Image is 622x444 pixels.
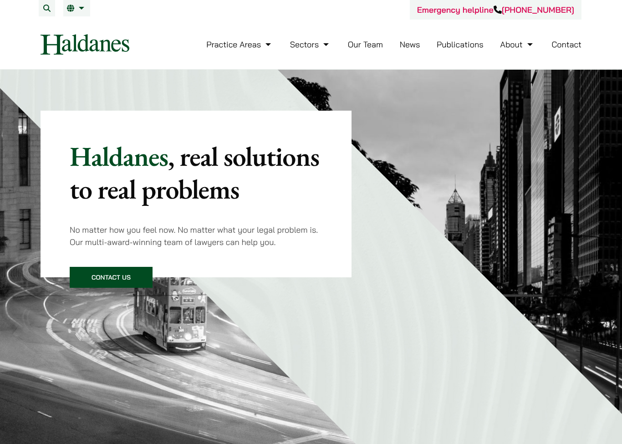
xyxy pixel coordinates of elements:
[437,39,484,50] a: Publications
[70,224,322,248] p: No matter how you feel now. No matter what your legal problem is. Our multi-award-winning team of...
[70,267,153,288] a: Contact Us
[551,39,581,50] a: Contact
[400,39,420,50] a: News
[70,140,322,205] p: Haldanes
[70,138,319,207] mark: , real solutions to real problems
[41,34,129,55] img: Logo of Haldanes
[348,39,383,50] a: Our Team
[500,39,535,50] a: About
[67,5,87,12] a: EN
[206,39,273,50] a: Practice Areas
[290,39,331,50] a: Sectors
[417,5,574,15] a: Emergency helpline[PHONE_NUMBER]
